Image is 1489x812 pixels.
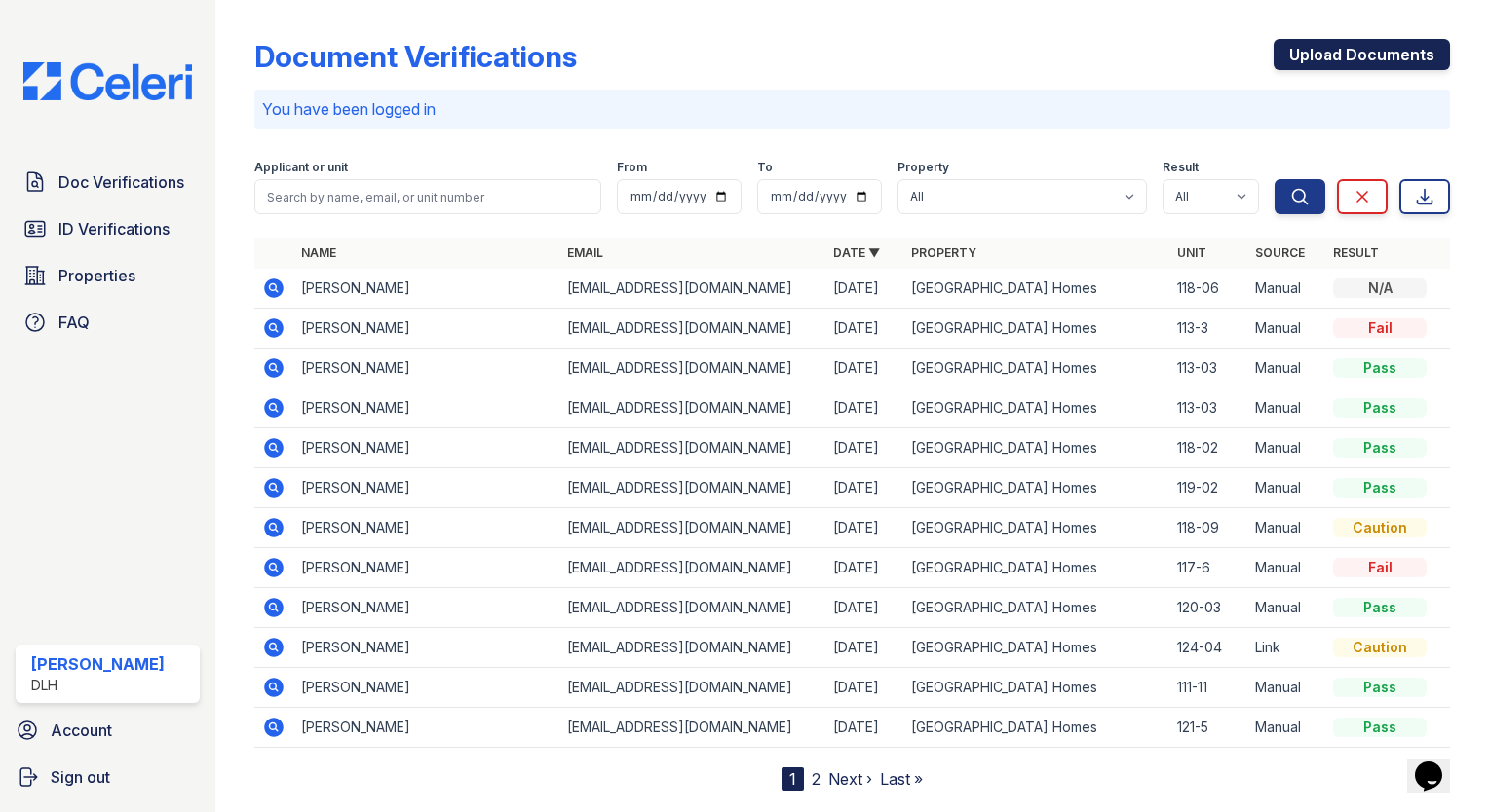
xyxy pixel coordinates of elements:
a: Result [1333,245,1379,260]
a: Name [301,245,336,260]
label: Result [1163,160,1199,175]
td: Manual [1247,309,1325,349]
div: Fail [1333,318,1427,338]
td: [GEOGRAPHIC_DATA] Homes [903,628,1169,668]
td: [PERSON_NAME] [293,269,559,309]
td: [DATE] [825,309,903,349]
div: Caution [1333,518,1427,537]
a: Upload Documents [1274,39,1450,70]
div: 1 [782,767,804,791]
div: N/A [1333,278,1427,298]
td: [PERSON_NAME] [293,668,559,708]
span: Properties [58,264,135,287]
td: [EMAIL_ADDRESS][DOMAIN_NAME] [559,269,825,309]
td: [GEOGRAPHIC_DATA] Homes [903,588,1169,628]
td: 120-03 [1169,588,1247,628]
td: [PERSON_NAME] [293,468,559,508]
span: ID Verifications [58,217,170,240]
td: [EMAIL_ADDRESS][DOMAIN_NAME] [559,708,825,748]
div: DLH [31,676,165,695]
label: From [617,160,647,175]
td: [GEOGRAPHIC_DATA] Homes [903,708,1169,748]
td: [EMAIL_ADDRESS][DOMAIN_NAME] [559,388,825,428]
td: 118-02 [1169,428,1247,468]
td: Manual [1247,548,1325,588]
a: 2 [812,769,821,789]
td: [PERSON_NAME] [293,708,559,748]
td: Manual [1247,588,1325,628]
td: [GEOGRAPHIC_DATA] Homes [903,269,1169,309]
td: 111-11 [1169,668,1247,708]
td: [EMAIL_ADDRESS][DOMAIN_NAME] [559,548,825,588]
a: Source [1255,245,1305,260]
span: Sign out [51,765,110,789]
td: [EMAIL_ADDRESS][DOMAIN_NAME] [559,349,825,388]
td: 119-02 [1169,468,1247,508]
td: [PERSON_NAME] [293,508,559,548]
iframe: chat widget [1407,734,1470,793]
td: [DATE] [825,468,903,508]
td: Manual [1247,269,1325,309]
td: [EMAIL_ADDRESS][DOMAIN_NAME] [559,588,825,628]
a: Email [567,245,603,260]
td: 124-04 [1169,628,1247,668]
span: Account [51,719,112,742]
td: [EMAIL_ADDRESS][DOMAIN_NAME] [559,468,825,508]
td: [DATE] [825,708,903,748]
div: Pass [1333,598,1427,617]
div: Document Verifications [254,39,577,74]
span: FAQ [58,311,90,334]
td: 113-3 [1169,309,1247,349]
td: [DATE] [825,628,903,668]
td: 118-09 [1169,508,1247,548]
td: [PERSON_NAME] [293,588,559,628]
a: Property [911,245,976,260]
div: Fail [1333,558,1427,577]
td: [DATE] [825,548,903,588]
div: [PERSON_NAME] [31,652,165,676]
a: FAQ [16,303,200,342]
td: [GEOGRAPHIC_DATA] Homes [903,309,1169,349]
td: [GEOGRAPHIC_DATA] Homes [903,548,1169,588]
td: [DATE] [825,269,903,309]
td: 118-06 [1169,269,1247,309]
td: Manual [1247,668,1325,708]
td: [GEOGRAPHIC_DATA] Homes [903,668,1169,708]
div: Pass [1333,718,1427,737]
td: 113-03 [1169,349,1247,388]
a: Next › [828,769,872,789]
img: CE_Logo_Blue-a8612792a0a2168367f1c8372b55b34899dd931a85d93a1a3d3e32e68fde9ad4.png [8,62,208,100]
a: Account [8,711,208,750]
a: Unit [1177,245,1206,260]
td: Manual [1247,428,1325,468]
a: Date ▼ [833,245,880,260]
td: 113-03 [1169,388,1247,428]
a: Last » [880,769,923,789]
td: [PERSON_NAME] [293,548,559,588]
a: Doc Verifications [16,163,200,202]
div: Pass [1333,438,1427,458]
td: 117-6 [1169,548,1247,588]
td: [GEOGRAPHIC_DATA] Homes [903,508,1169,548]
div: Caution [1333,638,1427,657]
a: ID Verifications [16,209,200,248]
label: To [757,160,773,175]
td: [EMAIL_ADDRESS][DOMAIN_NAME] [559,668,825,708]
td: Link [1247,628,1325,668]
td: [DATE] [825,588,903,628]
td: [EMAIL_ADDRESS][DOMAIN_NAME] [559,508,825,548]
a: Sign out [8,757,208,796]
td: [GEOGRAPHIC_DATA] Homes [903,428,1169,468]
td: [GEOGRAPHIC_DATA] Homes [903,468,1169,508]
td: [DATE] [825,388,903,428]
div: Pass [1333,478,1427,498]
div: Pass [1333,678,1427,697]
td: [EMAIL_ADDRESS][DOMAIN_NAME] [559,628,825,668]
td: Manual [1247,508,1325,548]
td: [PERSON_NAME] [293,309,559,349]
td: Manual [1247,468,1325,508]
div: Pass [1333,398,1427,418]
td: [PERSON_NAME] [293,349,559,388]
td: [PERSON_NAME] [293,428,559,468]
